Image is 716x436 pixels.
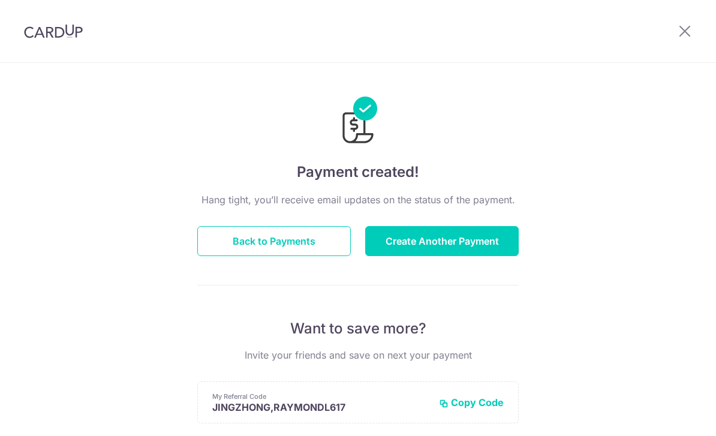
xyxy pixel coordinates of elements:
img: Payments [339,97,377,147]
button: Copy Code [439,396,504,408]
img: CardUp [24,24,83,38]
button: Create Another Payment [365,226,519,256]
p: Want to save more? [197,319,519,338]
p: JINGZHONG,RAYMONDL617 [212,401,429,413]
p: Invite your friends and save on next your payment [197,348,519,362]
button: Back to Payments [197,226,351,256]
h4: Payment created! [197,161,519,183]
p: My Referral Code [212,392,429,401]
p: Hang tight, you’ll receive email updates on the status of the payment. [197,193,519,207]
